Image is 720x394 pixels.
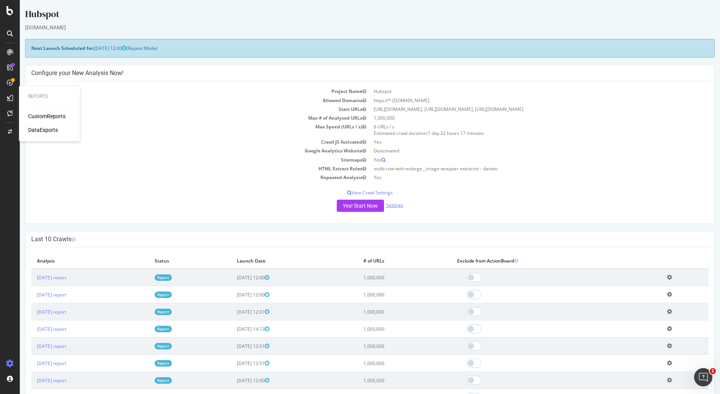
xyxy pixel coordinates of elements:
td: 1,000,000 [338,303,431,320]
span: [DATE] 12:00 [217,291,250,298]
td: [URL][DOMAIN_NAME], [URL][DOMAIN_NAME], [URL][DOMAIN_NAME] [350,105,689,114]
td: Project Name [11,87,350,96]
td: Repeated Analysis [11,173,350,182]
h4: Last 10 Crawls [11,235,689,243]
td: HTML Extract Rules [11,164,350,173]
th: # of URLs [338,253,431,269]
th: Launch Date [211,253,338,269]
td: 1,000,000 [338,320,431,338]
a: [DATE] report [17,343,46,349]
span: 1 [710,368,716,374]
div: Hubspot [5,8,695,24]
span: [DATE] 12:00 [217,274,250,281]
h4: Configure your New Analysis Now! [11,69,689,77]
a: [DATE] report [17,274,46,281]
span: [DATE] 12:01 [217,343,250,349]
div: [DOMAIN_NAME] [5,24,695,31]
td: Hubspot [350,87,689,96]
span: [DATE] 12:00 [217,377,250,384]
strong: Next Launch Scheduled for: [11,45,74,51]
a: [DATE] report [17,360,46,367]
a: Report [135,377,152,384]
td: 6 URLs / s Estimated crawl duration: [350,122,689,138]
td: Sitemaps [11,155,350,164]
span: [DATE] 13:51 [217,360,250,367]
span: [DATE] 12:00 [74,45,107,51]
td: 1,000,000 [338,269,431,286]
a: Report [135,291,152,298]
div: Reports [28,93,71,100]
div: (Repeat Mode) [5,39,695,58]
a: [DATE] report [17,291,46,298]
a: Report [135,309,152,315]
a: Report [135,343,152,349]
td: Max # of Analysed URLs [11,114,350,122]
a: Report [135,326,152,332]
a: [DATE] report [17,309,46,315]
td: 1,000,000 [338,372,431,389]
a: Settings [366,202,384,208]
th: Analysis [11,253,129,269]
td: https://*.[DOMAIN_NAME] [350,96,689,105]
td: Deactivated [350,146,689,155]
button: Yes! Start Now [317,200,364,212]
td: Crawl JS Activated [11,138,350,146]
td: 1,000,000 [338,338,431,355]
span: 1 day 22 hours 17 minutes [408,130,464,136]
td: multi-row-with-enlarge__image-wrapper extractor - darwin [350,164,689,173]
td: Start URLs [11,105,350,114]
p: View Crawl Settings [11,189,689,196]
th: Status [129,253,211,269]
a: Report [135,360,152,367]
td: 1,000,000 [338,355,431,372]
td: Yes [350,155,689,164]
td: Max Speed (URLs / s) [11,122,350,138]
a: [DATE] report [17,326,46,332]
span: [DATE] 12:01 [217,309,250,315]
span: [DATE] 14:13 [217,326,250,332]
td: 1,000,000 [350,114,689,122]
th: Exclude from ActionBoard [432,253,642,269]
a: CustomReports [28,112,66,120]
td: Google Analytics Website [11,146,350,155]
a: Report [135,274,152,281]
a: [DATE] report [17,377,46,384]
iframe: Intercom live chat [694,368,712,386]
td: Yes [350,173,689,182]
td: Yes [350,138,689,146]
td: 1,000,000 [338,286,431,303]
a: DataExports [28,126,58,134]
td: Allowed Domains [11,96,350,105]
